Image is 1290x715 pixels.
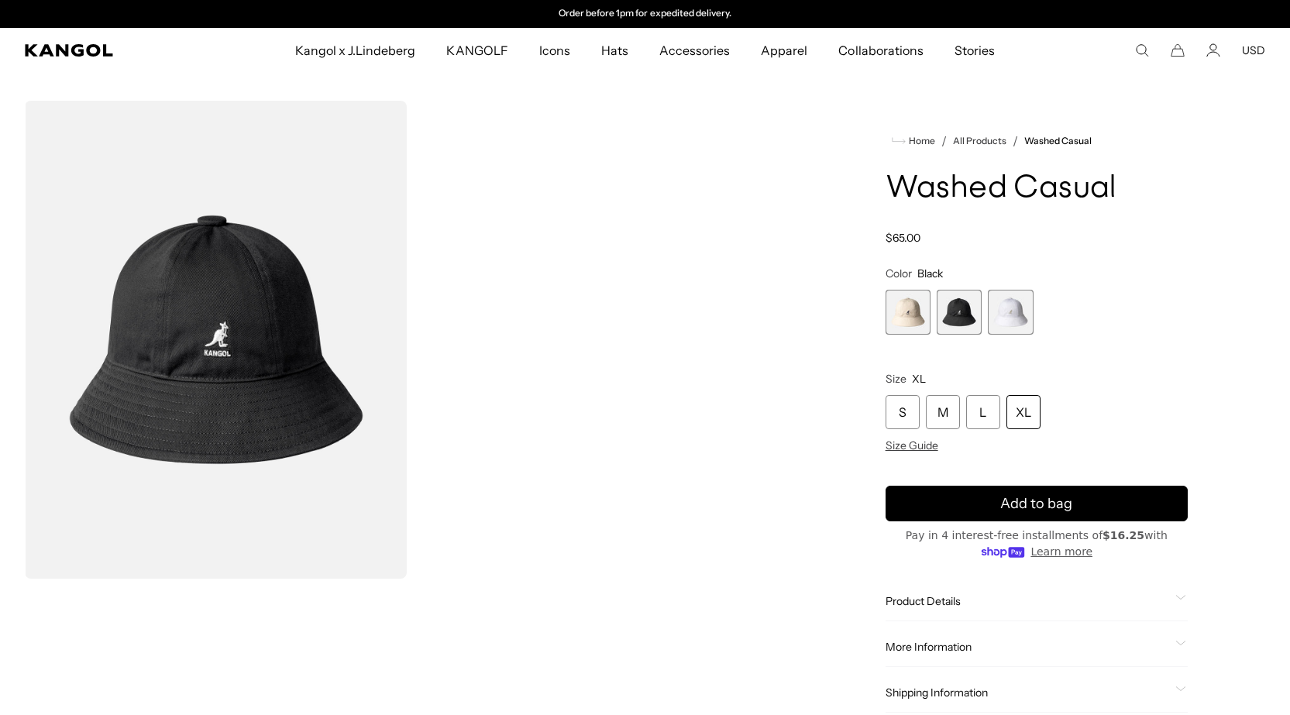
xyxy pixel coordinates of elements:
li: / [935,132,947,150]
span: KANGOLF [446,28,507,73]
span: Accessories [659,28,730,73]
img: color-black [25,101,407,579]
div: 1 of 3 [886,290,931,335]
label: Khaki [886,290,931,335]
div: 3 of 3 [988,290,1033,335]
a: Kangol x J.Lindeberg [280,28,432,73]
a: All Products [953,136,1006,146]
span: Shipping Information [886,686,1169,700]
span: More Information [886,640,1169,654]
span: Hats [601,28,628,73]
button: Add to bag [886,486,1188,521]
a: Kangol [25,44,194,57]
div: Announcement [486,8,805,20]
span: Icons [539,28,570,73]
span: Kangol x J.Lindeberg [295,28,416,73]
a: Icons [524,28,586,73]
button: USD [1242,43,1265,57]
div: 2 of 2 [486,8,805,20]
product-gallery: Gallery Viewer [25,101,796,579]
span: Apparel [761,28,807,73]
a: KANGOLF [431,28,523,73]
a: Accessories [644,28,745,73]
a: Collaborations [823,28,938,73]
span: Black [917,266,943,280]
a: Home [892,134,935,148]
span: Product Details [886,594,1169,608]
div: S [886,395,920,429]
summary: Search here [1135,43,1149,57]
li: / [1006,132,1018,150]
span: Color [886,266,912,280]
label: White [988,290,1033,335]
p: Order before 1pm for expedited delivery. [559,8,731,20]
a: Apparel [745,28,823,73]
a: Account [1206,43,1220,57]
nav: breadcrumbs [886,132,1188,150]
div: 2 of 3 [937,290,982,335]
span: Collaborations [838,28,923,73]
button: Cart [1171,43,1185,57]
slideshow-component: Announcement bar [486,8,805,20]
span: Stories [955,28,995,73]
span: Add to bag [1000,493,1072,514]
div: XL [1006,395,1041,429]
span: $65.00 [886,231,920,245]
h1: Washed Casual [886,172,1188,206]
div: M [926,395,960,429]
a: Washed Casual [1024,136,1092,146]
div: L [966,395,1000,429]
span: XL [912,372,926,386]
span: Size [886,372,906,386]
span: Home [906,136,935,146]
span: Size Guide [886,438,938,452]
a: Hats [586,28,644,73]
a: Stories [939,28,1010,73]
label: Black [937,290,982,335]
